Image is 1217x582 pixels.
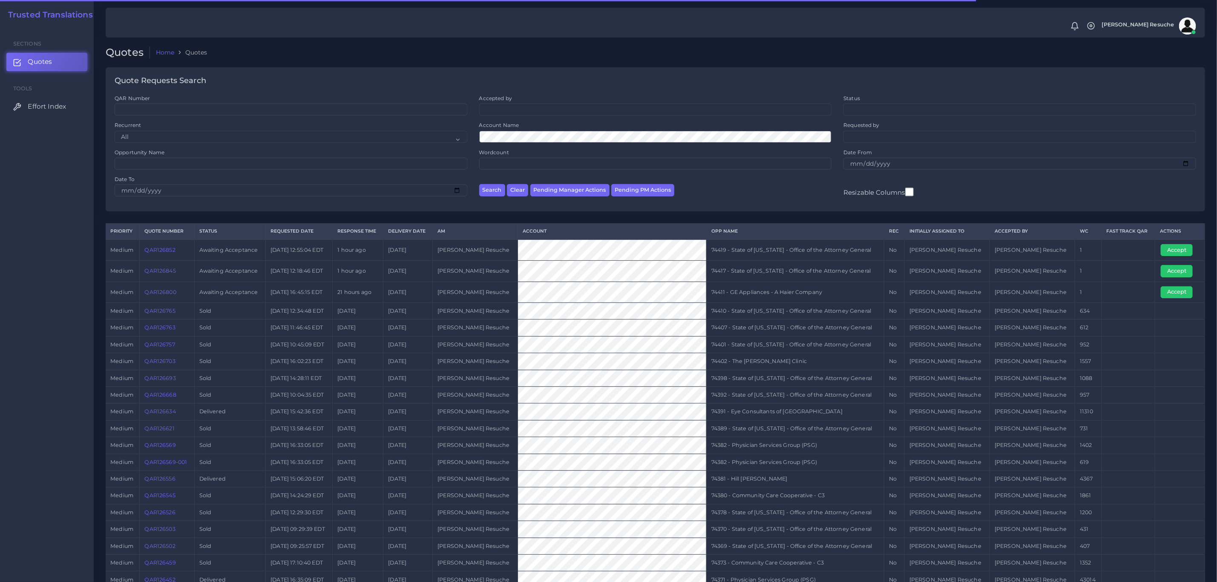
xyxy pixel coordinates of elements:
[1075,403,1102,420] td: 11310
[266,224,333,239] th: Requested Date
[904,320,990,336] td: [PERSON_NAME] Resuche
[266,320,333,336] td: [DATE] 11:46:45 EDT
[884,336,904,353] td: No
[194,386,266,403] td: Sold
[904,403,990,420] td: [PERSON_NAME] Resuche
[1075,437,1102,454] td: 1402
[110,308,133,314] span: medium
[115,76,206,86] h4: Quote Requests Search
[1075,470,1102,487] td: 4367
[383,370,433,386] td: [DATE]
[383,403,433,420] td: [DATE]
[433,437,518,454] td: [PERSON_NAME] Resuche
[990,437,1075,454] td: [PERSON_NAME] Resuche
[145,492,176,498] a: QAR126545
[1075,555,1102,571] td: 1352
[884,538,904,554] td: No
[884,353,904,370] td: No
[333,336,383,353] td: [DATE]
[145,475,176,482] a: QAR126556
[433,261,518,282] td: [PERSON_NAME] Resuche
[145,559,176,566] a: QAR126459
[333,403,383,420] td: [DATE]
[1075,420,1102,437] td: 731
[990,353,1075,370] td: [PERSON_NAME] Resuche
[383,538,433,554] td: [DATE]
[706,420,884,437] td: 74389 - State of [US_STATE] - Office of the Attorney General
[433,521,518,538] td: [PERSON_NAME] Resuche
[904,261,990,282] td: [PERSON_NAME] Resuche
[110,358,133,364] span: medium
[383,353,433,370] td: [DATE]
[110,392,133,398] span: medium
[904,370,990,386] td: [PERSON_NAME] Resuche
[383,437,433,454] td: [DATE]
[145,289,176,295] a: QAR126800
[1102,224,1155,239] th: Fast Track QAR
[1075,538,1102,554] td: 407
[110,324,133,331] span: medium
[110,247,133,253] span: medium
[843,95,860,102] label: Status
[479,184,505,196] button: Search
[990,320,1075,336] td: [PERSON_NAME] Resuche
[433,470,518,487] td: [PERSON_NAME] Resuche
[706,370,884,386] td: 74398 - State of [US_STATE] - Office of the Attorney General
[194,487,266,504] td: Sold
[706,470,884,487] td: 74381 - Hill [PERSON_NAME]
[433,320,518,336] td: [PERSON_NAME] Resuche
[706,353,884,370] td: 74402 - The [PERSON_NAME] Clinic
[904,504,990,521] td: [PERSON_NAME] Resuche
[266,521,333,538] td: [DATE] 09:29:39 EDT
[266,437,333,454] td: [DATE] 16:33:05 EDT
[706,303,884,319] td: 74410 - State of [US_STATE] - Office of the Attorney General
[843,121,880,129] label: Requested by
[1161,288,1199,295] a: Accept
[884,320,904,336] td: No
[115,149,164,156] label: Opportunity Name
[266,370,333,386] td: [DATE] 14:28:11 EDT
[706,261,884,282] td: 74417 - State of [US_STATE] - Office of the Attorney General
[843,187,913,197] label: Resizable Columns
[115,176,135,183] label: Date To
[266,239,333,261] td: [DATE] 12:55:04 EDT
[904,239,990,261] td: [PERSON_NAME] Resuche
[904,303,990,319] td: [PERSON_NAME] Resuche
[333,521,383,538] td: [DATE]
[904,487,990,504] td: [PERSON_NAME] Resuche
[1161,265,1193,277] button: Accept
[383,282,433,303] td: [DATE]
[194,403,266,420] td: Delivered
[333,504,383,521] td: [DATE]
[266,303,333,319] td: [DATE] 12:34:48 EDT
[433,454,518,470] td: [PERSON_NAME] Resuche
[266,470,333,487] td: [DATE] 15:06:20 EDT
[706,336,884,353] td: 74401 - State of [US_STATE] - Office of the Attorney General
[383,504,433,521] td: [DATE]
[884,470,904,487] td: No
[383,303,433,319] td: [DATE]
[479,149,509,156] label: Wordcount
[194,353,266,370] td: Sold
[1075,386,1102,403] td: 957
[904,282,990,303] td: [PERSON_NAME] Resuche
[145,268,176,274] a: QAR126845
[333,353,383,370] td: [DATE]
[383,487,433,504] td: [DATE]
[884,504,904,521] td: No
[706,224,884,239] th: Opp Name
[904,521,990,538] td: [PERSON_NAME] Resuche
[433,353,518,370] td: [PERSON_NAME] Resuche
[884,555,904,571] td: No
[383,261,433,282] td: [DATE]
[110,425,133,432] span: medium
[1155,224,1205,239] th: Actions
[706,504,884,521] td: 74378 - State of [US_STATE] - Office of the Attorney General
[145,408,176,415] a: QAR126634
[266,504,333,521] td: [DATE] 12:29:30 EDT
[706,487,884,504] td: 74380 - Community Care Cooperative - C3
[266,538,333,554] td: [DATE] 09:25:57 EDT
[990,282,1075,303] td: [PERSON_NAME] Resuche
[266,336,333,353] td: [DATE] 10:45:09 EDT
[194,303,266,319] td: Sold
